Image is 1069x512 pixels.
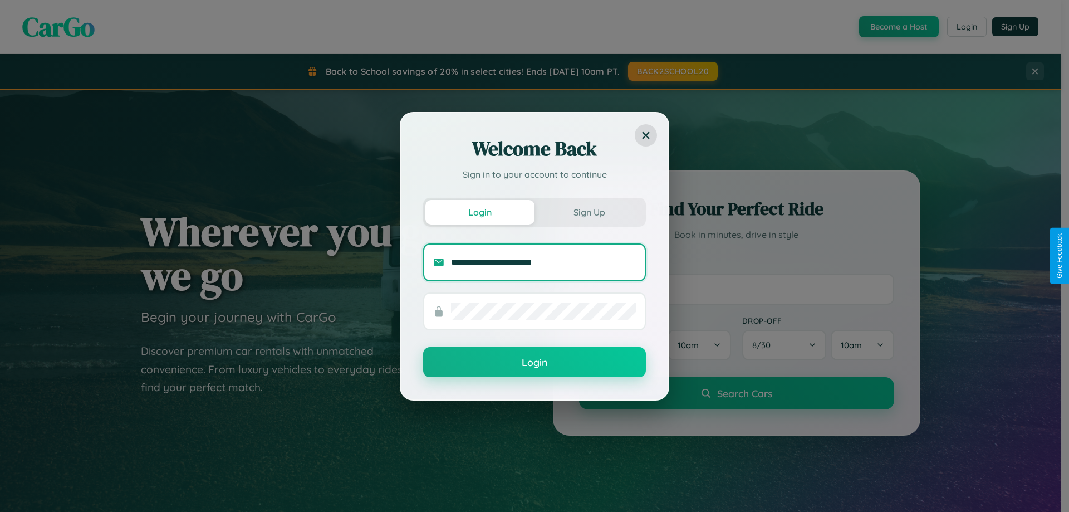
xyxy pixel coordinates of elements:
[423,168,646,181] p: Sign in to your account to continue
[423,135,646,162] h2: Welcome Back
[423,347,646,377] button: Login
[425,200,534,225] button: Login
[534,200,644,225] button: Sign Up
[1056,233,1063,279] div: Give Feedback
